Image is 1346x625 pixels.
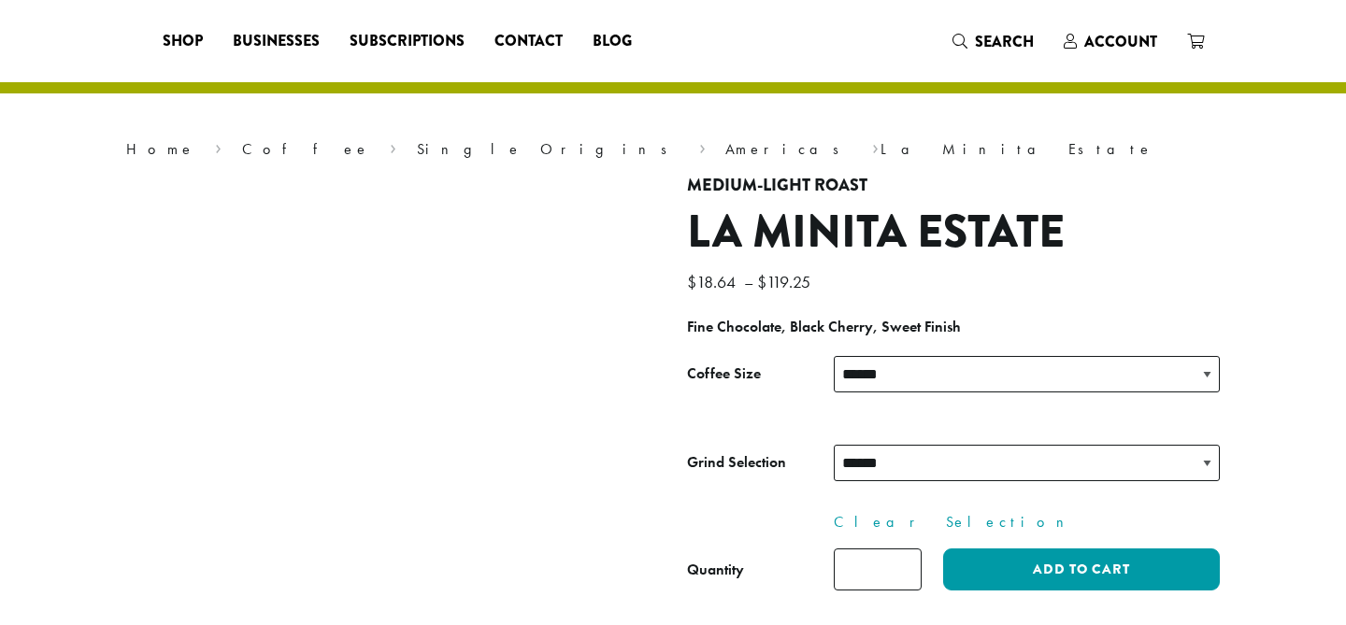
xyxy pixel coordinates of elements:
[687,271,740,292] bdi: 18.64
[744,271,753,292] span: –
[834,548,922,590] input: Product quantity
[126,138,1220,161] nav: Breadcrumb
[687,271,696,292] span: $
[593,30,632,53] span: Blog
[687,449,834,476] label: Grind Selection
[757,271,766,292] span: $
[578,26,647,56] a: Blog
[163,30,203,53] span: Shop
[148,26,218,56] a: Shop
[687,361,834,388] label: Coffee Size
[943,548,1220,590] button: Add to cart
[687,559,744,581] div: Quantity
[215,132,222,161] span: ›
[975,31,1034,52] span: Search
[390,132,396,161] span: ›
[699,132,706,161] span: ›
[725,139,852,159] a: Americas
[242,139,370,159] a: Coffee
[218,26,335,56] a: Businesses
[126,139,195,159] a: Home
[687,317,961,336] b: Fine Chocolate, Black Cherry, Sweet Finish
[350,30,465,53] span: Subscriptions
[1049,26,1172,57] a: Account
[335,26,480,56] a: Subscriptions
[757,271,815,292] bdi: 119.25
[872,132,879,161] span: ›
[233,30,320,53] span: Businesses
[938,26,1049,57] a: Search
[494,30,563,53] span: Contact
[834,511,1220,533] a: Clear Selection
[687,206,1220,260] h1: La Minita Estate
[480,26,578,56] a: Contact
[687,176,1220,196] h4: Medium-Light Roast
[417,139,680,159] a: Single Origins
[1084,31,1157,52] span: Account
